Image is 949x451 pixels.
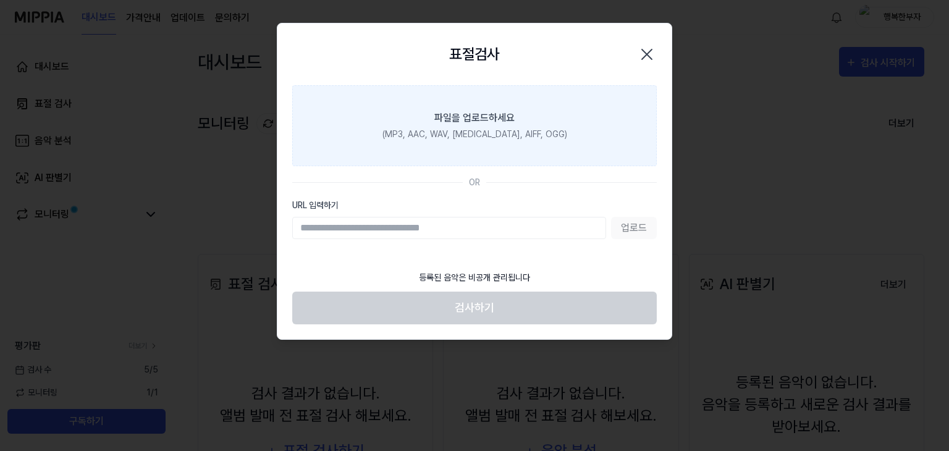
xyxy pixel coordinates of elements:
div: 등록된 음악은 비공개 관리됩니다 [411,264,538,292]
div: 파일을 업로드하세요 [434,111,515,125]
h2: 표절검사 [449,43,500,65]
div: OR [469,176,480,189]
div: (MP3, AAC, WAV, [MEDICAL_DATA], AIFF, OGG) [382,128,567,141]
label: URL 입력하기 [292,199,657,212]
